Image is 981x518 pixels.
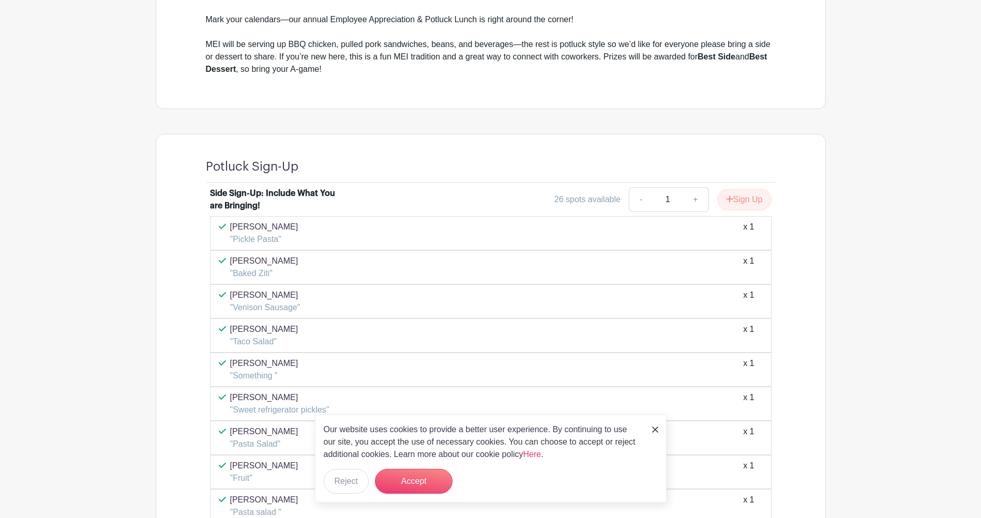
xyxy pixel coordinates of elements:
[206,159,298,174] h4: Potluck Sign-Up
[210,187,338,212] div: Side Sign-Up: Include What You are Bringing!
[743,323,754,348] div: x 1
[230,323,298,336] p: [PERSON_NAME]
[554,193,621,206] div: 26 spots available
[230,301,300,314] p: "Venison Sausage"
[743,221,754,246] div: x 1
[230,357,298,370] p: [PERSON_NAME]
[230,336,298,348] p: "Taco Salad"
[629,187,653,212] a: -
[230,267,298,280] p: "Baked Ziti"
[230,460,298,472] p: [PERSON_NAME]
[230,472,298,484] p: "Fruit"
[743,289,754,314] div: x 1
[230,404,329,416] p: "Sweet refrigerator pickles"
[230,289,300,301] p: [PERSON_NAME]
[743,391,754,416] div: x 1
[230,425,298,438] p: [PERSON_NAME]
[324,469,369,494] button: Reject
[743,425,754,450] div: x 1
[230,391,329,404] p: [PERSON_NAME]
[743,460,754,484] div: x 1
[230,233,298,246] p: "Pickle Pasta"
[230,438,298,450] p: "Pasta Salad"
[206,13,776,26] div: Mark your calendars—our annual Employee Appreciation & Potluck Lunch is right around the corner!
[652,426,658,433] img: close_button-5f87c8562297e5c2d7936805f587ecaba9071eb48480494691a3f1689db116b3.svg
[206,52,767,73] strong: Best Dessert
[230,221,298,233] p: [PERSON_NAME]
[683,187,708,212] a: +
[743,255,754,280] div: x 1
[230,255,298,267] p: [PERSON_NAME]
[717,189,772,210] button: Sign Up
[698,52,735,61] strong: Best Side
[743,357,754,382] div: x 1
[206,38,776,75] div: MEI will be serving up BBQ chicken, pulled pork sandwiches, beans, and beverages—the rest is potl...
[375,469,452,494] button: Accept
[230,370,298,382] p: "Something "
[324,423,641,461] p: Our website uses cookies to provide a better user experience. By continuing to use our site, you ...
[230,494,298,506] p: [PERSON_NAME]
[523,450,541,459] a: Here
